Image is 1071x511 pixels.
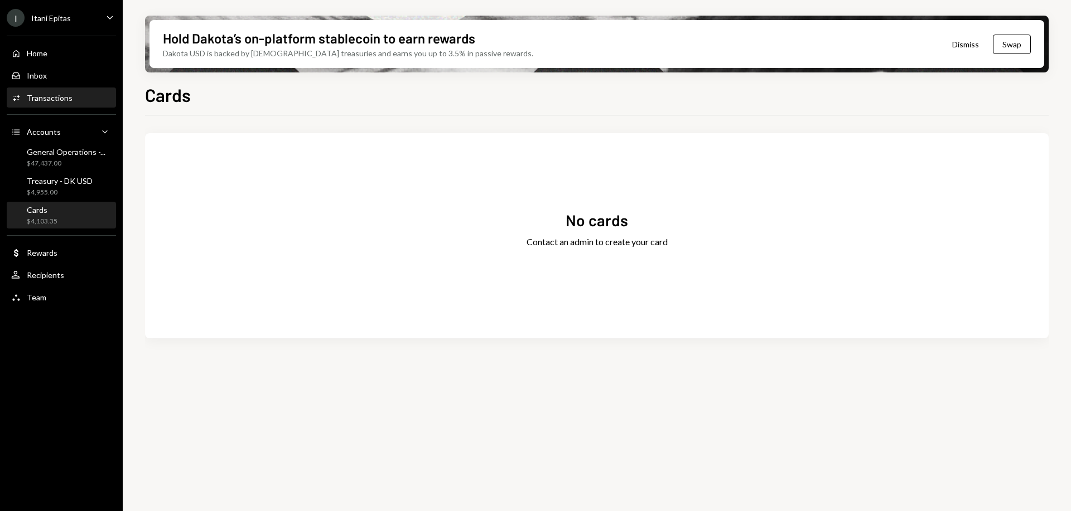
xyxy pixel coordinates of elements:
div: Dakota USD is backed by [DEMOGRAPHIC_DATA] treasuries and earns you up to 3.5% in passive rewards. [163,47,533,59]
div: No cards [566,210,628,231]
div: Rewards [27,248,57,257]
a: Treasury - DK USD$4,955.00 [7,173,116,199]
div: Team [27,293,46,302]
div: Itani Epitas [31,13,71,23]
a: Transactions [7,87,116,108]
div: Transactions [27,93,73,103]
div: $47,437.00 [27,159,105,168]
div: I [7,9,25,27]
div: Cards [27,205,57,215]
div: Recipients [27,270,64,280]
h1: Cards [145,84,191,106]
div: Hold Dakota’s on-platform stablecoin to earn rewards [163,29,475,47]
a: Inbox [7,65,116,85]
a: Home [7,43,116,63]
div: Contact an admin to create your card [527,235,668,249]
a: Team [7,287,116,307]
a: Cards$4,103.35 [7,202,116,228]
div: Inbox [27,71,47,80]
div: $4,955.00 [27,188,93,197]
div: Accounts [27,127,61,137]
a: General Operations -...$47,437.00 [7,144,116,171]
a: Accounts [7,121,116,142]
a: Rewards [7,242,116,262]
button: Swap [993,35,1031,54]
div: $4,103.35 [27,217,57,226]
a: Recipients [7,265,116,285]
div: Home [27,48,47,58]
div: Treasury - DK USD [27,176,93,186]
button: Dismiss [938,31,993,57]
div: General Operations -... [27,147,105,157]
